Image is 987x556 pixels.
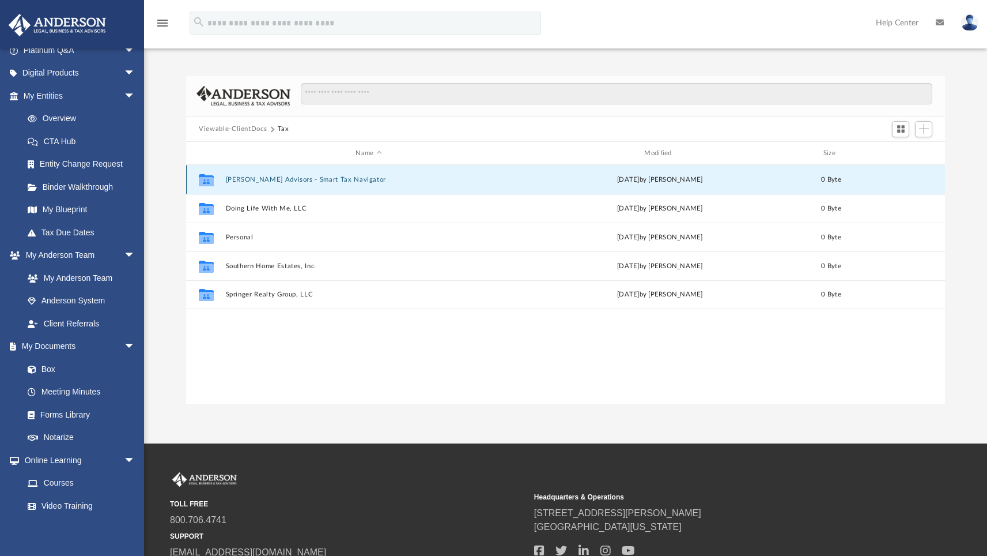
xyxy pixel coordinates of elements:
[170,515,226,525] a: 800.706.4741
[534,492,890,502] small: Headquarters & Operations
[5,14,109,36] img: Anderson Advisors Platinum Portal
[8,244,147,267] a: My Anderson Teamarrow_drop_down
[8,84,153,107] a: My Entitiesarrow_drop_down
[821,205,841,212] span: 0 Byte
[915,121,932,137] button: Add
[124,62,147,85] span: arrow_drop_down
[226,205,512,212] button: Doing Life With Me, LLC
[8,39,153,62] a: Platinum Q&Aarrow_drop_down
[16,266,141,290] a: My Anderson Team
[821,234,841,241] span: 0 Byte
[16,517,147,540] a: Resources
[8,335,147,358] a: My Documentsarrow_drop_down
[124,449,147,472] span: arrow_drop_down
[8,62,153,85] a: Digital Productsarrow_drop_down
[124,335,147,359] span: arrow_drop_down
[16,130,153,153] a: CTA Hub
[617,291,640,298] span: [DATE]
[821,291,841,298] span: 0 Byte
[124,39,147,62] span: arrow_drop_down
[617,205,640,212] span: [DATE]
[170,472,239,487] img: Anderson Advisors Platinum Portal
[617,234,640,241] span: [DATE]
[301,83,932,105] input: Search files and folders
[278,124,289,134] button: Tax
[16,221,153,244] a: Tax Due Dates
[534,522,682,532] a: [GEOGRAPHIC_DATA][US_STATE]
[16,472,147,495] a: Courses
[859,148,940,159] div: id
[156,22,169,30] a: menu
[16,198,147,221] a: My Blueprint
[517,175,803,185] div: by [PERSON_NAME]
[186,165,945,404] div: grid
[517,232,803,243] div: by [PERSON_NAME]
[191,148,220,159] div: id
[226,291,512,298] button: Springer Realty Group, LLC
[226,176,512,183] button: [PERSON_NAME] Advisors - Smart Tax Navigator
[16,358,141,381] a: Box
[124,84,147,108] span: arrow_drop_down
[16,290,147,313] a: Anderson System
[199,124,267,134] button: Viewable-ClientDocs
[534,508,701,518] a: [STREET_ADDRESS][PERSON_NAME]
[225,148,512,159] div: Name
[226,262,512,270] button: Southern Home Estates, Inc.
[617,176,640,183] span: [DATE]
[192,16,205,28] i: search
[16,312,147,335] a: Client Referrals
[124,244,147,268] span: arrow_drop_down
[821,263,841,269] span: 0 Byte
[16,403,141,426] a: Forms Library
[16,153,153,176] a: Entity Change Request
[617,263,640,269] span: [DATE]
[821,176,841,183] span: 0 Byte
[517,204,803,214] div: by [PERSON_NAME]
[8,449,147,472] a: Online Learningarrow_drop_down
[156,16,169,30] i: menu
[517,261,803,272] div: by [PERSON_NAME]
[892,121,909,137] button: Switch to Grid View
[517,290,803,300] div: by [PERSON_NAME]
[16,107,153,130] a: Overview
[170,531,526,542] small: SUPPORT
[16,426,147,449] a: Notarize
[16,494,141,517] a: Video Training
[961,14,978,31] img: User Pic
[226,234,512,241] button: Personal
[16,175,153,198] a: Binder Walkthrough
[808,148,854,159] div: Size
[170,499,526,509] small: TOLL FREE
[16,381,147,404] a: Meeting Minutes
[517,148,803,159] div: Modified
